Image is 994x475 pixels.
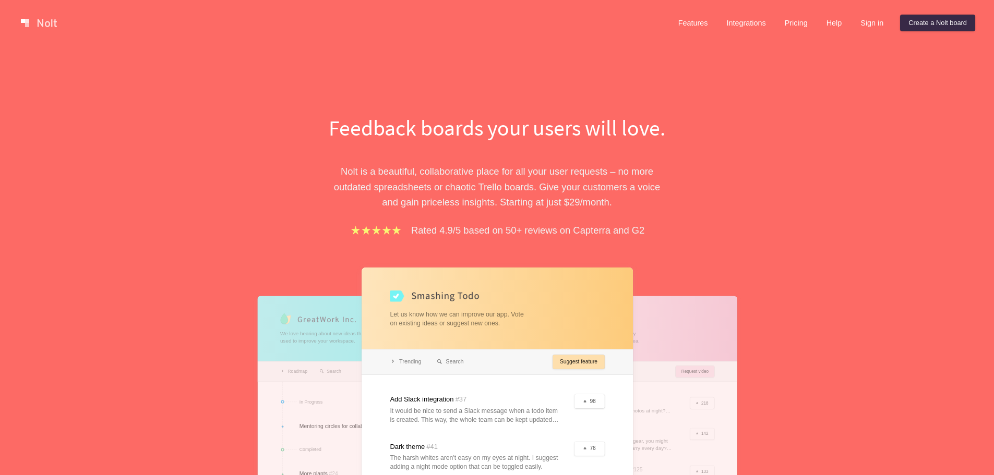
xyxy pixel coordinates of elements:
[411,223,644,238] p: Rated 4.9/5 based on 50+ reviews on Capterra and G2
[718,15,774,31] a: Integrations
[818,15,851,31] a: Help
[317,113,677,143] h1: Feedback boards your users will love.
[670,15,716,31] a: Features
[900,15,975,31] a: Create a Nolt board
[317,164,677,210] p: Nolt is a beautiful, collaborative place for all your user requests – no more outdated spreadshee...
[776,15,816,31] a: Pricing
[852,15,892,31] a: Sign in
[350,224,403,236] img: stars.b067e34983.png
